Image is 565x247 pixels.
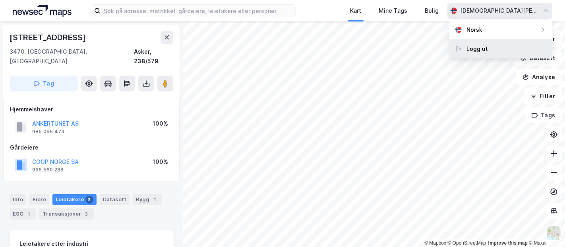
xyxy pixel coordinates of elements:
div: 100% [153,157,168,167]
div: 100% [153,119,168,128]
iframe: Chat Widget [525,209,565,247]
div: 936 560 288 [32,167,64,173]
div: ESG [10,208,36,220]
div: Hjemmelshaver [10,105,173,114]
div: Logg ut [466,44,488,54]
div: Asker, 238/579 [134,47,173,66]
div: 985 096 473 [32,128,64,135]
img: logo.a4113a55bc3d86da70a041830d287a7e.svg [13,5,72,17]
div: 3470, [GEOGRAPHIC_DATA], [GEOGRAPHIC_DATA] [10,47,134,66]
div: Norsk [466,25,482,35]
div: [STREET_ADDRESS] [10,31,87,44]
div: Kontrollprogram for chat [525,209,565,247]
div: Mine Tags [379,6,407,16]
div: Eiere [29,194,49,205]
button: Filter [524,88,562,104]
div: 3 [83,210,91,218]
div: Kart [350,6,361,16]
div: 3 [85,196,93,204]
a: OpenStreetMap [448,240,486,246]
div: Datasett [100,194,130,205]
div: Transaksjoner [39,208,94,220]
div: [DEMOGRAPHIC_DATA][PERSON_NAME] [460,6,540,16]
div: Gårdeiere [10,143,173,152]
div: Leietakere [52,194,97,205]
div: Info [10,194,26,205]
input: Søk på adresse, matrikkel, gårdeiere, leietakere eller personer [101,5,295,17]
div: Bolig [425,6,439,16]
div: 1 [25,210,33,218]
div: Bygg [133,194,162,205]
a: Mapbox [424,240,446,246]
a: Improve this map [488,240,528,246]
div: 1 [151,196,159,204]
button: Analyse [516,69,562,85]
button: Tags [525,107,562,123]
button: Tag [10,76,78,91]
